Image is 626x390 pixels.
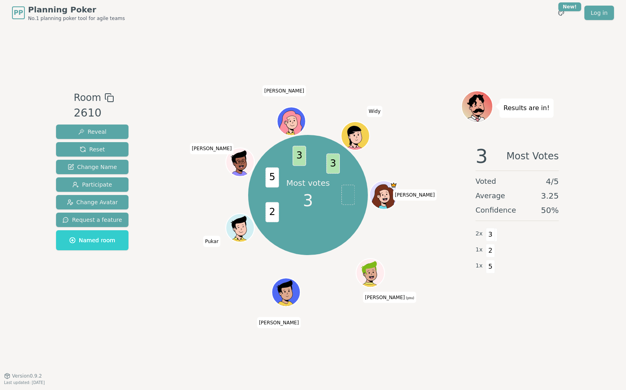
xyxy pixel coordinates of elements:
span: Click to change your name [363,292,416,303]
span: 3 [476,147,488,166]
span: 3 [326,154,339,174]
span: 4 / 5 [546,176,559,187]
span: Room [74,90,101,105]
span: 1 x [476,261,483,270]
span: Reset [80,145,105,153]
span: Click to change your name [203,236,221,247]
div: New! [558,2,581,11]
span: Change Avatar [67,198,118,206]
span: 3 [486,228,495,241]
button: Request a feature [56,213,128,227]
button: Change Name [56,160,128,174]
span: Change Name [68,163,117,171]
button: Click to change your avatar [357,259,383,286]
button: Version0.9.2 [4,373,42,379]
span: 50 % [541,205,559,216]
span: 5 [486,260,495,273]
span: 3 [293,146,306,166]
span: 5 [265,168,279,188]
span: Request a feature [62,216,122,224]
span: Version 0.9.2 [12,373,42,379]
span: Reveal [78,128,106,136]
span: 2 [486,244,495,257]
span: Sukriti is the host [390,181,397,189]
span: 2 x [476,229,483,238]
span: 1 x [476,245,483,254]
a: PPPlanning PokerNo.1 planning poker tool for agile teams [12,4,125,22]
span: Confidence [476,205,516,216]
span: 3 [303,189,313,213]
span: Participate [72,181,112,189]
span: Click to change your name [257,317,301,328]
button: Reset [56,142,128,157]
span: 2 [265,202,279,222]
span: 3.25 [541,190,559,201]
p: Results are in! [504,103,550,114]
span: PP [14,8,23,18]
button: New! [554,6,568,20]
span: Click to change your name [367,106,383,117]
span: Click to change your name [393,189,437,201]
p: Most votes [286,177,330,189]
span: Voted [476,176,496,187]
button: Reveal [56,125,128,139]
button: Change Avatar [56,195,128,209]
button: Named room [56,230,128,250]
span: Most Votes [506,147,559,166]
div: 2610 [74,105,114,121]
span: No.1 planning poker tool for agile teams [28,15,125,22]
span: Click to change your name [190,143,234,154]
span: (you) [405,296,414,300]
button: Participate [56,177,128,192]
span: Average [476,190,505,201]
span: Last updated: [DATE] [4,380,45,385]
span: Named room [69,236,115,244]
span: Planning Poker [28,4,125,15]
a: Log in [584,6,614,20]
span: Click to change your name [262,85,306,96]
